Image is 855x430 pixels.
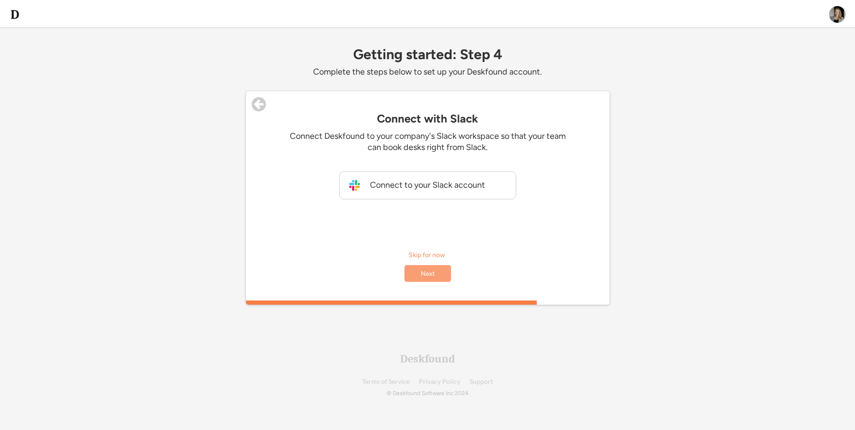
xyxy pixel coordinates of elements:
img: slack-logo-icon.png [349,180,360,191]
img: d-whitebg.png [9,9,21,20]
a: Terms of Service [362,378,410,385]
div: Complete the steps below to set up your Deskfound account. [246,67,609,77]
img: ACg8ocKgJZM_tbPdvX2MuqC2wjFEl6UWTgx7Br5p8L_qCTBy9mBABX5Y=s96-c [829,6,846,23]
div: Skip for now [409,250,447,260]
div: Getting started: Step 4 [246,47,609,62]
div: Deskfound [400,353,455,364]
a: Support [470,378,493,385]
div: Connect with Slack [246,112,609,125]
div: Connect to your Slack account [367,180,488,191]
button: Next [404,265,451,282]
a: Privacy Policy [419,378,460,385]
div: 80% [248,300,608,305]
div: Connect Deskfound to your company's Slack workspace so that your team can book desks right from S... [288,131,568,153]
